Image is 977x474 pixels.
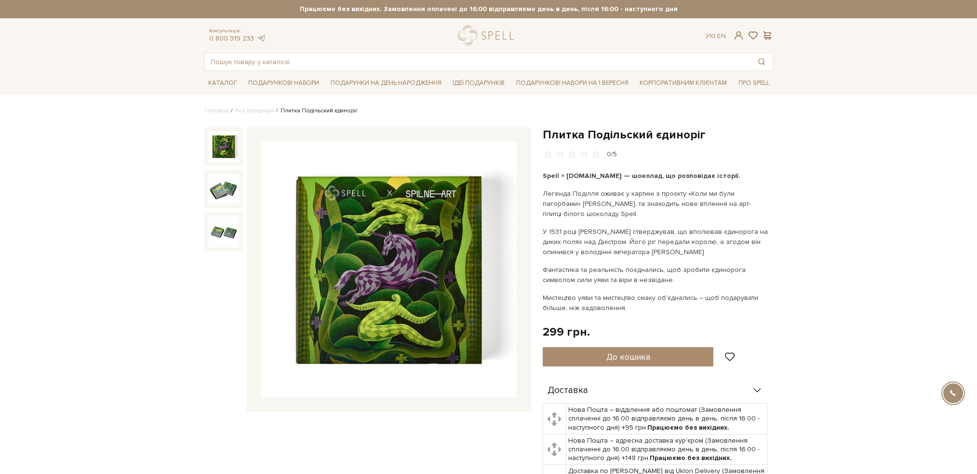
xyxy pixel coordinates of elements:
[244,76,323,91] a: Подарункові набори
[548,386,588,395] span: Доставка
[750,53,773,70] button: Пошук товару у каталозі
[208,131,239,162] img: Плитка Подільский єдиноріг
[735,76,773,91] a: Про Spell
[205,53,750,70] input: Пошук товару у каталозі
[650,454,732,462] b: Працюємо без вихідних.
[458,26,518,45] a: logo
[543,347,714,366] button: До кошика
[274,107,358,115] li: Плитка Подільский єдиноріг
[449,76,509,91] a: Ідеї подарунків
[543,227,769,257] p: У 1531 році [PERSON_NAME] стверджував, що вполював єдинорога на диких полях над Дністром. Його рі...
[209,34,254,42] a: 0 800 319 233
[204,107,228,114] a: Головна
[208,216,239,247] img: Плитка Подільский єдиноріг
[566,404,767,434] td: Нова Пошта – відділення або поштомат (Замовлення сплаченні до 16:00 відправляємо день в день, піс...
[235,107,274,114] a: Вся продукція
[543,293,769,313] p: Мистецтво уяви та мистецтво смаку об'єднались – щоб подарувати більше, ніж задоволення.
[607,150,617,159] div: 0/5
[256,34,266,42] a: telegram
[606,352,650,362] span: До кошика
[204,76,241,91] a: Каталог
[512,75,632,91] a: Подарункові набори на 1 Вересня
[714,32,715,40] span: |
[647,423,729,432] b: Працюємо без вихідних.
[717,32,726,40] a: En
[209,28,266,34] span: Консультація:
[566,434,767,465] td: Нова Пошта – адресна доставка кур'єром (Замовлення сплаченні до 16:00 відправляємо день в день, п...
[636,75,731,91] a: Корпоративним клієнтам
[261,142,517,397] img: Плитка Подільский єдиноріг
[543,172,740,180] b: Spell × [DOMAIN_NAME] — шоколад, що розповідає історії.
[543,265,769,285] p: Фантастика та реальність поєднались, щоб зробити єдинорога символом сили уяви та віри в незвідане.
[208,174,239,204] img: Плитка Подільский єдиноріг
[327,76,445,91] a: Подарунки на День народження
[543,127,773,142] h1: Плитка Подільский єдиноріг
[706,32,726,41] div: Ук
[204,5,773,14] strong: Працюємо без вихідних. Замовлення оплачені до 16:00 відправляємо день в день, після 16:00 - насту...
[543,189,769,219] p: Легенда Поділля оживає у картині з проєкту «Коли ми були пагорбами» [PERSON_NAME], та знаходить н...
[543,325,590,339] div: 299 грн.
